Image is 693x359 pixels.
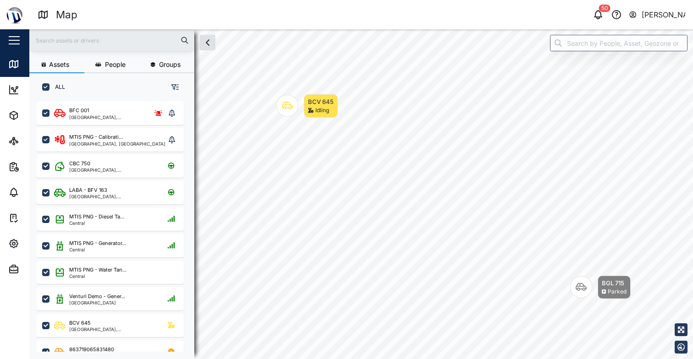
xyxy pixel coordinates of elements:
div: Central [69,247,126,252]
div: Settings [24,239,56,249]
div: [GEOGRAPHIC_DATA], [GEOGRAPHIC_DATA] [69,327,157,332]
div: Map [56,7,77,23]
div: Map marker [570,276,631,299]
div: Idling [315,106,329,115]
div: Parked [608,288,627,296]
div: [GEOGRAPHIC_DATA], [GEOGRAPHIC_DATA] [69,115,144,120]
div: CBC 750 [69,160,90,168]
div: Map marker [276,94,338,118]
div: BCV 645 [308,97,334,106]
div: BCV 645 [69,319,91,327]
div: Tasks [24,213,49,223]
div: Central [69,274,126,278]
div: LABA - BFV 163 [69,186,107,194]
div: Alarms [24,187,52,197]
div: Venturi Demo - Gener... [69,293,125,300]
span: Groups [159,61,181,68]
div: Sites [24,136,46,146]
div: Reports [24,162,55,172]
span: Assets [49,61,69,68]
div: Admin [24,264,51,274]
canvas: Map [29,29,693,359]
label: ALL [49,83,65,91]
div: MTIS PNG - Diesel Ta... [69,213,124,221]
div: [PERSON_NAME] [642,9,686,21]
div: MTIS PNG - Calibrati... [69,133,123,141]
div: BGL 715 [602,278,627,288]
div: Dashboard [24,85,65,95]
span: People [105,61,126,68]
div: [GEOGRAPHIC_DATA], [GEOGRAPHIC_DATA] [69,141,165,146]
div: Central [69,221,124,225]
div: MTIS PNG - Water Tan... [69,266,126,274]
button: [PERSON_NAME] [628,8,686,21]
div: MTIS PNG - Generator... [69,239,126,247]
div: [GEOGRAPHIC_DATA], [GEOGRAPHIC_DATA] [69,168,157,172]
img: Main Logo [5,5,25,25]
div: [GEOGRAPHIC_DATA], [GEOGRAPHIC_DATA] [69,194,157,199]
input: Search assets or drivers [35,33,189,47]
div: 863719065831480 [69,346,114,354]
div: grid [37,98,194,352]
div: [GEOGRAPHIC_DATA] [69,300,125,305]
input: Search by People, Asset, Geozone or Place [550,35,687,51]
div: 50 [599,5,610,12]
div: Assets [24,110,52,120]
div: Map [24,59,44,69]
div: BFC 001 [69,107,89,114]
